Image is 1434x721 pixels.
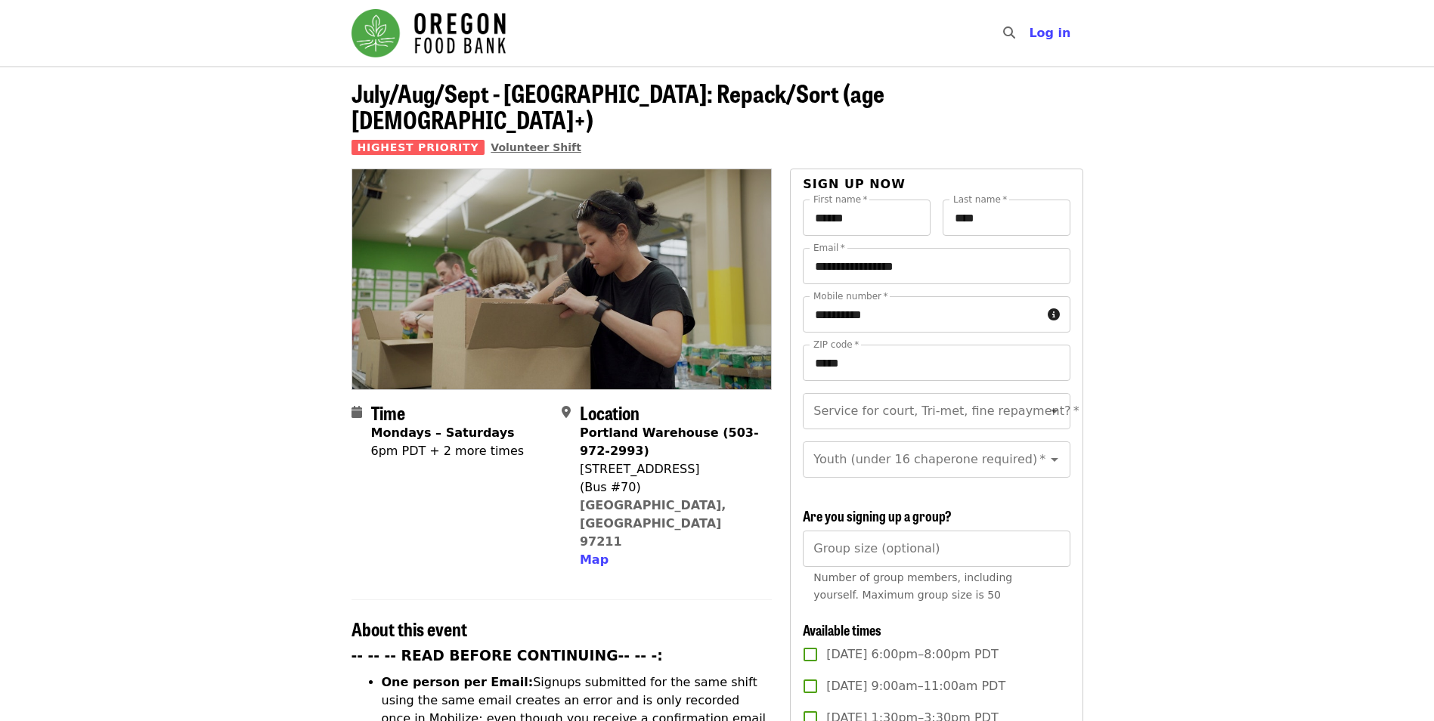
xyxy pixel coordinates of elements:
i: map-marker-alt icon [562,405,571,419]
input: ZIP code [803,345,1070,381]
strong: Mondays – Saturdays [371,425,515,440]
span: Are you signing up a group? [803,506,952,525]
input: [object Object] [803,531,1070,567]
div: [STREET_ADDRESS] [580,460,760,478]
span: Highest Priority [352,140,485,155]
label: ZIP code [813,340,859,349]
img: July/Aug/Sept - Portland: Repack/Sort (age 8+) organized by Oregon Food Bank [352,169,772,388]
i: calendar icon [352,405,362,419]
label: Last name [953,195,1007,204]
i: circle-info icon [1048,308,1060,322]
strong: Portland Warehouse (503-972-2993) [580,425,759,458]
span: Available times [803,620,881,639]
div: 6pm PDT + 2 more times [371,442,525,460]
span: Number of group members, including yourself. Maximum group size is 50 [813,571,1012,601]
span: About this event [352,615,467,642]
a: Volunteer Shift [491,141,581,153]
span: Time [371,399,405,425]
input: First name [803,200,931,236]
span: Log in [1029,26,1070,40]
div: (Bus #70) [580,478,760,497]
button: Open [1044,401,1065,422]
span: [DATE] 9:00am–11:00am PDT [826,677,1005,695]
span: [DATE] 6:00pm–8:00pm PDT [826,645,998,664]
input: Mobile number [803,296,1041,333]
span: Map [580,552,609,567]
i: search icon [1003,26,1015,40]
input: Search [1024,15,1036,51]
label: First name [813,195,868,204]
span: Sign up now [803,177,906,191]
strong: -- -- -- READ BEFORE CONTINUING-- -- -: [352,648,663,664]
label: Mobile number [813,292,887,301]
label: Email [813,243,845,252]
button: Map [580,551,609,569]
a: [GEOGRAPHIC_DATA], [GEOGRAPHIC_DATA] 97211 [580,498,726,549]
input: Last name [943,200,1070,236]
button: Log in [1017,18,1082,48]
span: Location [580,399,640,425]
button: Open [1044,449,1065,470]
strong: One person per Email: [382,675,534,689]
input: Email [803,248,1070,284]
span: July/Aug/Sept - [GEOGRAPHIC_DATA]: Repack/Sort (age [DEMOGRAPHIC_DATA]+) [352,75,884,137]
img: Oregon Food Bank - Home [352,9,506,57]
